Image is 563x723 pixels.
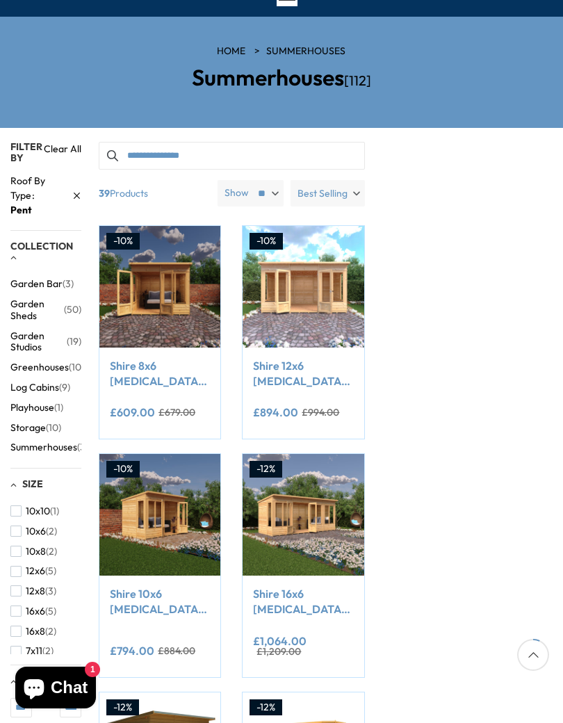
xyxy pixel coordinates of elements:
[344,72,371,89] span: [112]
[67,336,81,348] span: (19)
[106,699,139,716] div: -12%
[10,698,32,717] input: Min value
[256,647,301,656] del: £1,209.00
[110,645,154,656] ins: £794.00
[46,422,61,434] span: (10)
[250,233,283,250] div: -10%
[297,180,348,206] span: Best Selling
[63,278,74,290] span: (3)
[291,180,365,206] label: Best Selling
[217,44,245,58] a: HOME
[26,505,50,517] span: 10x10
[10,601,56,622] button: 16x6
[10,204,32,216] span: Pent
[45,626,56,637] span: (2)
[10,174,70,203] span: Roof By Type
[11,667,100,712] inbox-online-store-chat: Shopify online store chat
[10,361,69,373] span: Greenhouses
[10,330,67,354] span: Garden Studios
[10,382,59,393] span: Log Cabins
[10,294,81,326] button: Garden Sheds (50)
[10,581,56,601] button: 12x8
[10,140,42,163] span: Filter By
[106,461,140,478] div: -10%
[26,565,45,577] span: 12x6
[10,441,77,453] span: Summerhouses
[26,606,45,617] span: 16x6
[158,407,195,417] del: £679.00
[225,186,249,200] label: Show
[10,326,81,358] button: Garden Studios (19)
[77,441,94,453] span: (39)
[54,402,63,414] span: (1)
[250,461,282,478] div: -12%
[69,361,84,373] span: (10)
[110,407,155,418] ins: £609.00
[10,357,84,377] button: Greenhouses (10)
[26,546,46,558] span: 10x8
[99,142,365,170] input: Search products
[42,645,54,657] span: (2)
[10,240,73,252] span: Collection
[22,478,43,490] span: Size
[45,606,56,617] span: (5)
[93,180,212,206] span: Products
[59,382,70,393] span: (9)
[106,233,140,250] div: -10%
[10,622,56,642] button: 16x8
[10,501,59,521] button: 10x10
[44,142,81,163] a: Clear All
[45,565,56,577] span: (5)
[99,180,110,206] b: 39
[10,542,57,562] button: 10x8
[46,546,57,558] span: (2)
[250,699,282,716] div: -12%
[10,274,74,294] button: Garden Bar (3)
[26,645,42,657] span: 7x11
[10,298,64,322] span: Garden Sheds
[266,44,345,58] a: Summerhouses
[10,561,56,581] button: 12x6
[110,358,210,389] a: Shire 8x6 [MEDICAL_DATA][PERSON_NAME] Summerhouse
[50,505,59,517] span: (1)
[10,437,94,457] button: Summerhouses (39)
[110,586,210,617] a: Shire 10x6 [MEDICAL_DATA][PERSON_NAME] Summerhouse
[10,402,54,414] span: Playhouse
[10,418,61,438] button: Storage (10)
[26,626,45,637] span: 16x8
[253,586,353,617] a: Shire 16x6 [MEDICAL_DATA][PERSON_NAME] Summerhouse
[253,358,353,389] a: Shire 12x6 [MEDICAL_DATA][PERSON_NAME] Summerhouse
[64,304,81,316] span: (50)
[10,422,46,434] span: Storage
[104,65,459,90] h2: Summerhouses
[10,521,57,542] button: 10x6
[46,526,57,537] span: (2)
[45,585,56,597] span: (3)
[26,585,45,597] span: 12x8
[10,398,63,418] button: Playhouse (1)
[10,278,63,290] span: Garden Bar
[302,407,339,417] del: £994.00
[158,646,195,656] del: £884.00
[253,635,307,647] ins: £1,064.00
[10,641,54,661] button: 7x11
[253,407,298,418] ins: £894.00
[10,377,70,398] button: Log Cabins (9)
[26,526,46,537] span: 10x6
